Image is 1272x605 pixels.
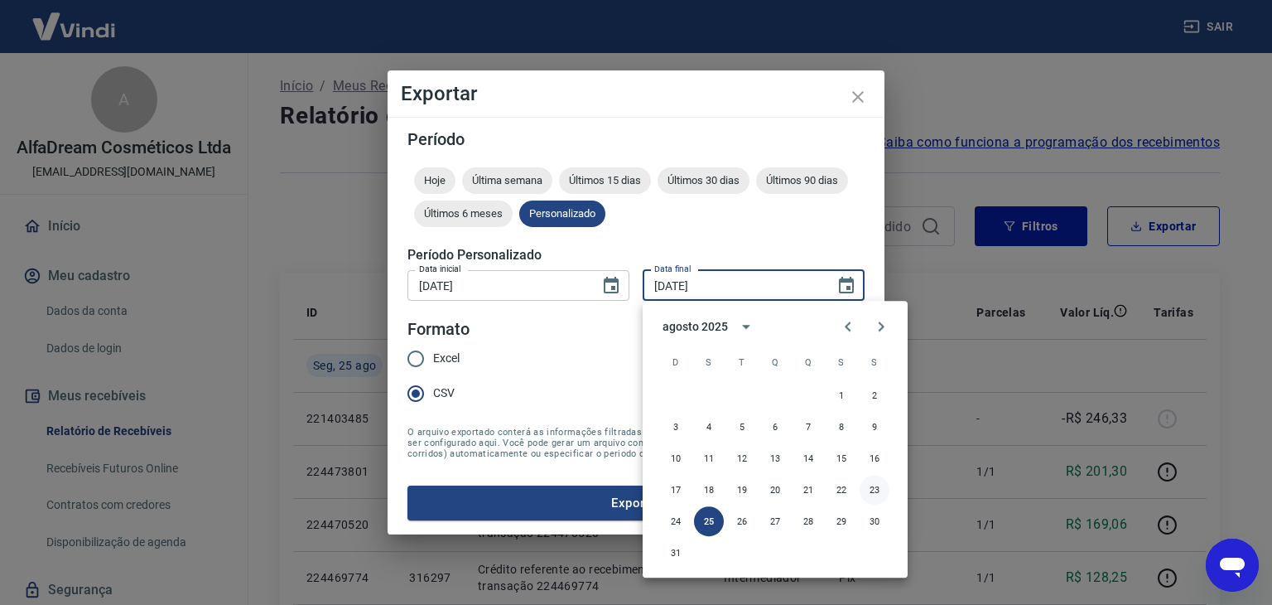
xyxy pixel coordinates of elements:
button: 10 [661,443,691,473]
button: 5 [727,412,757,442]
span: Hoje [414,174,455,186]
button: calendar view is open, switch to year view [732,312,760,341]
button: 1 [826,380,856,410]
iframe: Botão para abrir a janela de mensagens [1206,539,1259,592]
h5: Período [407,131,865,148]
button: 6 [760,412,790,442]
button: 27 [760,506,790,536]
input: DD/MM/YYYY [643,270,823,301]
button: 31 [661,538,691,568]
button: 30 [860,506,889,536]
span: quarta-feira [760,346,790,379]
div: Última semana [462,167,552,194]
span: sexta-feira [826,346,856,379]
button: 28 [793,506,823,536]
button: 18 [694,475,724,505]
button: 29 [826,506,856,536]
button: 20 [760,475,790,505]
span: Excel [433,350,460,367]
span: O arquivo exportado conterá as informações filtradas na tela anterior com exceção do período que ... [407,427,865,459]
button: 13 [760,443,790,473]
div: Últimos 30 dias [658,167,749,194]
span: segunda-feira [694,346,724,379]
span: domingo [661,346,691,379]
button: Choose date, selected date is 25 de ago de 2025 [830,269,863,302]
span: terça-feira [727,346,757,379]
div: Personalizado [519,201,605,227]
span: Últimos 15 dias [559,174,651,186]
div: agosto 2025 [662,318,727,336]
button: 14 [793,443,823,473]
div: Últimos 90 dias [756,167,848,194]
label: Data final [654,263,691,275]
button: Exportar [407,486,865,520]
button: 23 [860,475,889,505]
span: Personalizado [519,207,605,220]
legend: Formato [407,317,470,341]
input: DD/MM/YYYY [407,270,588,301]
span: Últimos 30 dias [658,174,749,186]
div: Últimos 15 dias [559,167,651,194]
div: Últimos 6 meses [414,201,513,227]
button: 25 [694,506,724,536]
button: 11 [694,443,724,473]
button: 26 [727,506,757,536]
span: Últimos 6 meses [414,207,513,220]
button: 3 [661,412,691,442]
button: 4 [694,412,724,442]
button: Next month [865,310,898,343]
button: Choose date, selected date is 22 de ago de 2025 [595,269,628,302]
span: Últimos 90 dias [756,174,848,186]
button: 19 [727,475,757,505]
h4: Exportar [401,84,871,104]
button: 7 [793,412,823,442]
button: 22 [826,475,856,505]
button: 17 [661,475,691,505]
span: Última semana [462,174,552,186]
button: 8 [826,412,856,442]
button: 21 [793,475,823,505]
span: sábado [860,346,889,379]
label: Data inicial [419,263,461,275]
div: Hoje [414,167,455,194]
button: Previous month [831,310,865,343]
h5: Período Personalizado [407,247,865,264]
span: quinta-feira [793,346,823,379]
button: 24 [661,506,691,536]
button: close [838,77,878,117]
button: 15 [826,443,856,473]
button: 2 [860,380,889,410]
button: 9 [860,412,889,442]
button: 16 [860,443,889,473]
button: 12 [727,443,757,473]
span: CSV [433,385,455,402]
